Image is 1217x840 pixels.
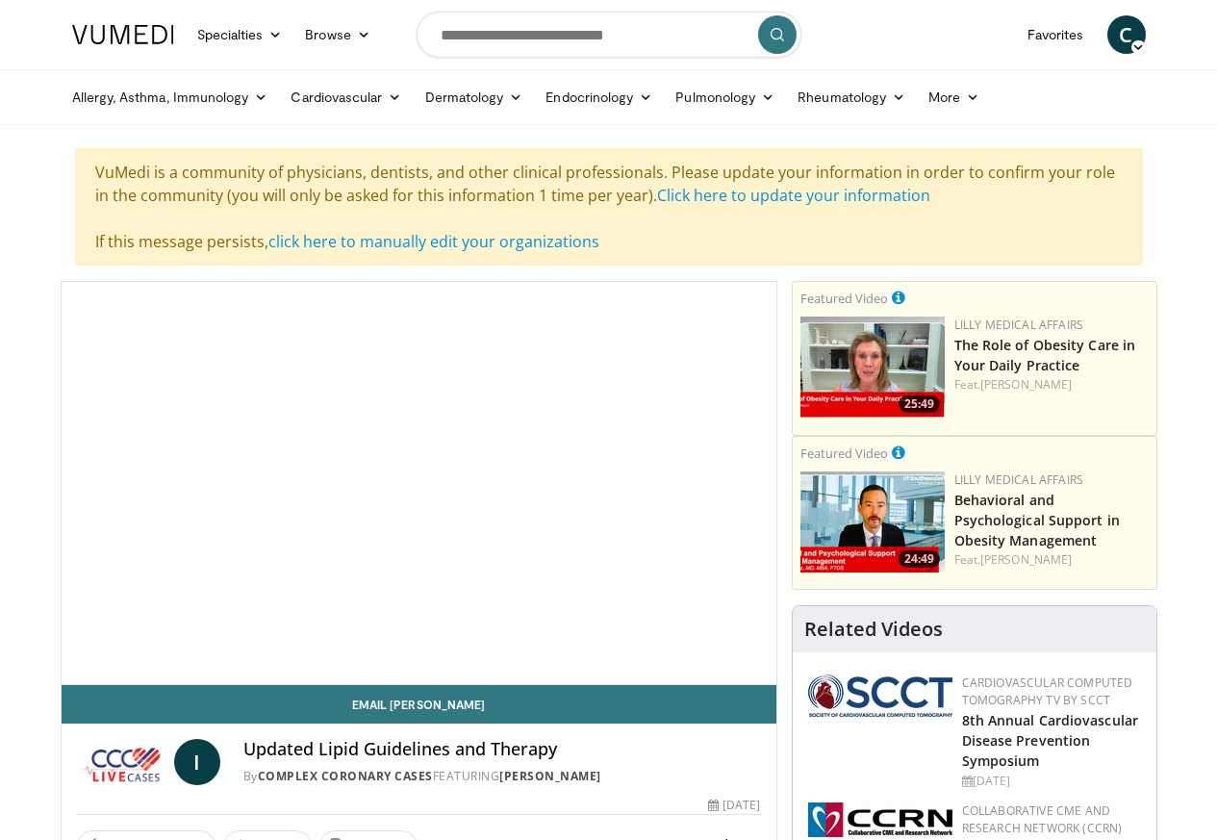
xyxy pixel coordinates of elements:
[808,675,952,717] img: 51a70120-4f25-49cc-93a4-67582377e75f.png.150x105_q85_autocrop_double_scale_upscale_version-0.2.png
[954,551,1149,569] div: Feat.
[800,445,888,462] small: Featured Video
[954,491,1120,549] a: Behavioral and Psychological Support in Obesity Management
[917,78,991,116] a: More
[62,685,776,724] a: Email [PERSON_NAME]
[657,185,930,206] a: Click here to update your information
[534,78,664,116] a: Endocrinology
[664,78,786,116] a: Pulmonology
[962,802,1123,836] a: Collaborative CME and Research Network (CCRN)
[174,739,220,785] a: I
[899,550,940,568] span: 24:49
[1107,15,1146,54] a: C
[499,768,601,784] a: [PERSON_NAME]
[962,675,1133,708] a: Cardiovascular Computed Tomography TV by SCCT
[954,376,1149,394] div: Feat.
[62,282,776,685] video-js: Video Player
[279,78,413,116] a: Cardiovascular
[708,797,760,814] div: [DATE]
[962,711,1139,770] a: 8th Annual Cardiovascular Disease Prevention Symposium
[954,471,1084,488] a: Lilly Medical Affairs
[980,551,1072,568] a: [PERSON_NAME]
[980,376,1072,393] a: [PERSON_NAME]
[800,317,945,418] a: 25:49
[800,290,888,307] small: Featured Video
[800,471,945,573] img: ba3304f6-7838-4e41-9c0f-2e31ebde6754.png.150x105_q85_crop-smart_upscale.png
[186,15,294,54] a: Specialties
[954,336,1136,374] a: The Role of Obesity Care in Your Daily Practice
[268,231,599,252] a: click here to manually edit your organizations
[75,148,1143,266] div: VuMedi is a community of physicians, dentists, and other clinical professionals. Please update yo...
[61,78,280,116] a: Allergy, Asthma, Immunology
[258,768,433,784] a: Complex Coronary Cases
[800,317,945,418] img: e1208b6b-349f-4914-9dd7-f97803bdbf1d.png.150x105_q85_crop-smart_upscale.png
[800,471,945,573] a: 24:49
[77,739,166,785] img: Complex Coronary Cases
[1016,15,1096,54] a: Favorites
[72,25,174,44] img: VuMedi Logo
[962,773,1141,790] div: [DATE]
[786,78,917,116] a: Rheumatology
[243,768,761,785] div: By FEATURING
[808,802,952,837] img: a04ee3ba-8487-4636-b0fb-5e8d268f3737.png.150x105_q85_autocrop_double_scale_upscale_version-0.2.png
[293,15,382,54] a: Browse
[414,78,535,116] a: Dermatology
[417,12,801,58] input: Search topics, interventions
[954,317,1084,333] a: Lilly Medical Affairs
[243,739,761,760] h4: Updated Lipid Guidelines and Therapy
[804,618,943,641] h4: Related Videos
[899,395,940,413] span: 25:49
